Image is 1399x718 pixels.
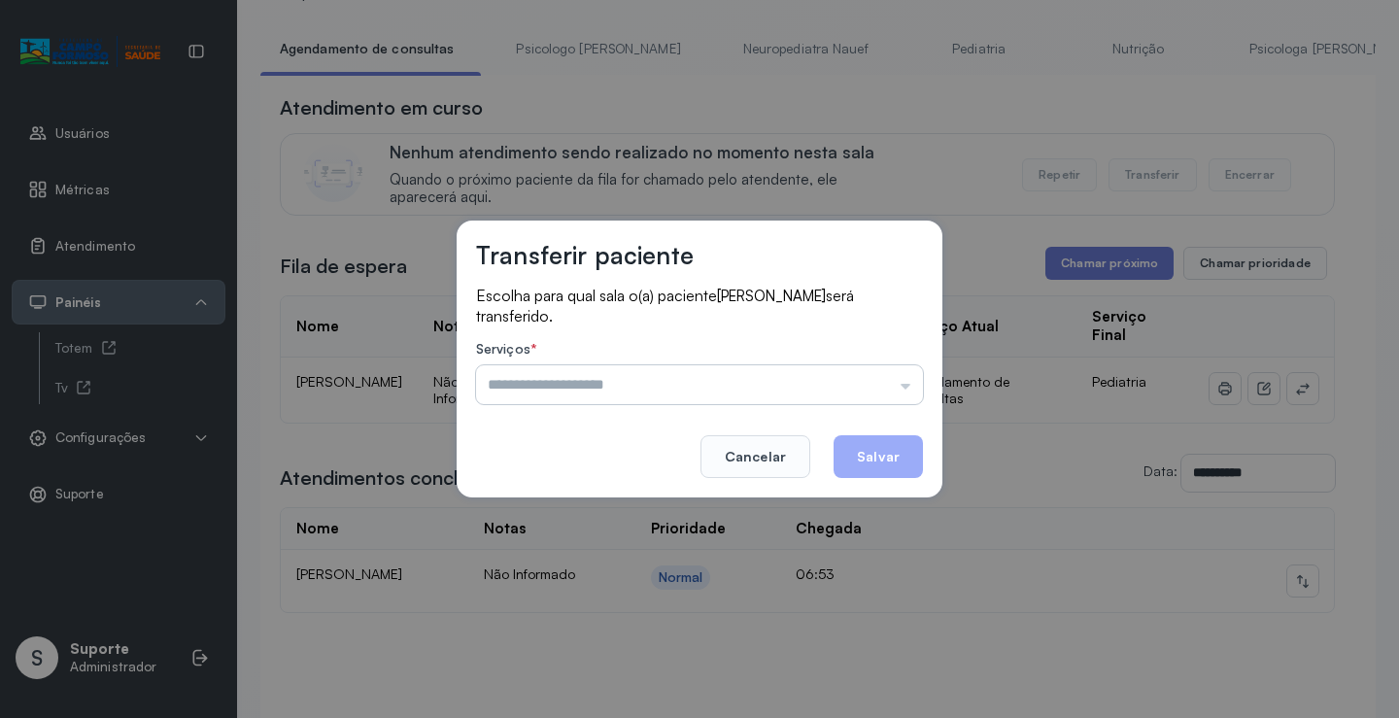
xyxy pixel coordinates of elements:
[834,435,923,478] button: Salvar
[476,240,694,270] h3: Transferir paciente
[717,287,826,305] span: [PERSON_NAME]
[700,435,810,478] button: Cancelar
[476,286,923,325] p: Escolha para qual sala o(a) paciente será transferido.
[476,340,530,357] span: Serviços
